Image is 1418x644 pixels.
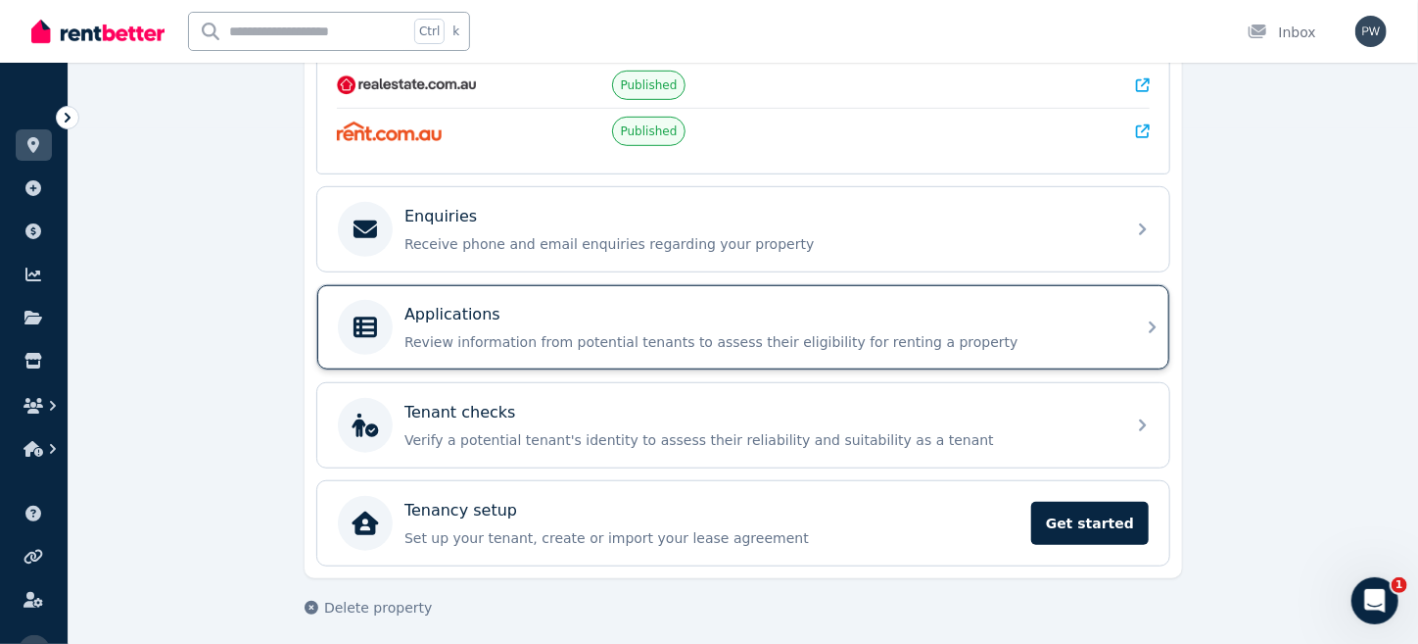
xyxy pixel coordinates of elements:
button: Delete property [305,598,432,618]
span: Get started [1031,502,1149,545]
span: k [452,24,459,39]
span: Delete property [324,598,432,618]
span: 1 [1392,577,1407,593]
p: Applications [404,303,500,326]
p: Tenancy setup [404,499,517,522]
p: Review information from potential tenants to assess their eligibility for renting a property [404,332,1113,352]
a: Tenant checksVerify a potential tenant's identity to assess their reliability and suitability as ... [317,383,1169,468]
a: EnquiriesReceive phone and email enquiries regarding your property [317,187,1169,272]
span: Ctrl [414,19,445,44]
img: Rent.com.au [337,122,442,141]
p: Enquiries [404,205,477,228]
p: Receive phone and email enquiries regarding your property [404,234,1113,254]
span: Published [621,124,678,139]
div: Inbox [1248,23,1316,42]
p: Tenant checks [404,401,516,424]
img: RealEstate.com.au [337,75,477,95]
img: RentBetter [31,17,165,46]
p: Set up your tenant, create or import your lease agreement [404,528,1019,548]
a: ApplicationsReview information from potential tenants to assess their eligibility for renting a p... [317,285,1169,370]
span: Published [621,77,678,93]
img: Paul Williams [1355,16,1387,47]
a: Tenancy setupSet up your tenant, create or import your lease agreementGet started [317,481,1169,566]
p: Verify a potential tenant's identity to assess their reliability and suitability as a tenant [404,430,1113,450]
iframe: Intercom live chat [1351,577,1398,624]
